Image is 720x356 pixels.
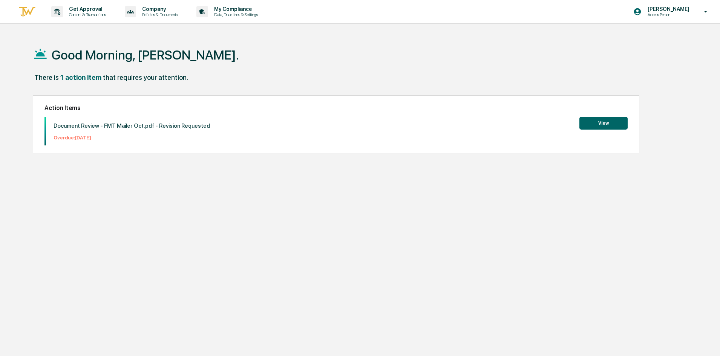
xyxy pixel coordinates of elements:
img: logo [18,6,36,18]
p: Access Person [642,12,693,17]
div: 1 action item [60,73,101,81]
button: View [579,117,628,130]
div: There is [34,73,59,81]
p: [PERSON_NAME] [642,6,693,12]
div: that requires your attention. [103,73,188,81]
p: Data, Deadlines & Settings [208,12,262,17]
p: Company [136,6,181,12]
p: My Compliance [208,6,262,12]
p: Policies & Documents [136,12,181,17]
h2: Action Items [44,104,628,112]
p: Document Review - FMT Mailer Oct.pdf - Revision Requested [54,122,210,129]
p: Content & Transactions [63,12,110,17]
p: Get Approval [63,6,110,12]
a: View [579,119,628,126]
h1: Good Morning, [PERSON_NAME]. [52,47,239,63]
p: Overdue: [DATE] [54,135,210,141]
